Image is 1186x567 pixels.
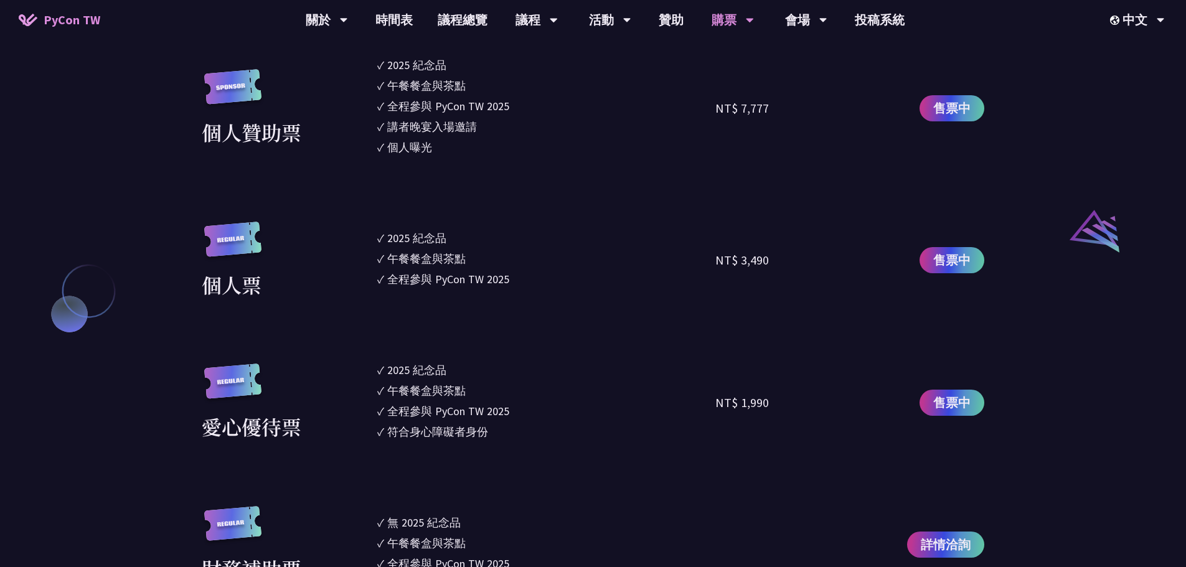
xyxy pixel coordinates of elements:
[377,403,716,419] li: ✓
[377,423,716,440] li: ✓
[920,247,984,273] a: 售票中
[715,99,769,118] div: NT$ 7,777
[387,139,432,156] div: 個人曝光
[377,57,716,73] li: ✓
[377,271,716,288] li: ✓
[387,514,461,531] div: 無 2025 紀念品
[377,382,716,399] li: ✓
[202,411,301,441] div: 愛心優待票
[387,423,488,440] div: 符合身心障礙者身份
[387,403,509,419] div: 全程參與 PyCon TW 2025
[377,139,716,156] li: ✓
[202,363,264,411] img: regular.8f272d9.svg
[377,118,716,135] li: ✓
[202,506,264,554] img: regular.8f272d9.svg
[715,251,769,269] div: NT$ 3,490
[377,77,716,94] li: ✓
[377,514,716,531] li: ✓
[387,98,509,115] div: 全程參與 PyCon TW 2025
[715,393,769,412] div: NT$ 1,990
[202,117,301,147] div: 個人贊助票
[377,535,716,551] li: ✓
[907,532,984,558] a: 詳情洽詢
[377,362,716,378] li: ✓
[387,57,446,73] div: 2025 紀念品
[933,99,971,118] span: 售票中
[387,77,466,94] div: 午餐餐盒與茶點
[387,250,466,267] div: 午餐餐盒與茶點
[920,390,984,416] a: 售票中
[387,535,466,551] div: 午餐餐盒與茶點
[44,11,100,29] span: PyCon TW
[920,95,984,121] a: 售票中
[933,393,971,412] span: 售票中
[202,69,264,117] img: sponsor.43e6a3a.svg
[387,382,466,399] div: 午餐餐盒與茶點
[202,269,261,299] div: 個人票
[387,362,446,378] div: 2025 紀念品
[6,4,113,35] a: PyCon TW
[933,251,971,269] span: 售票中
[387,118,477,135] div: 講者晚宴入場邀請
[377,250,716,267] li: ✓
[1110,16,1122,25] img: Locale Icon
[377,230,716,246] li: ✓
[387,271,509,288] div: 全程參與 PyCon TW 2025
[387,230,446,246] div: 2025 紀念品
[921,535,971,554] span: 詳情洽詢
[202,222,264,269] img: regular.8f272d9.svg
[19,14,37,26] img: Home icon of PyCon TW 2025
[377,98,716,115] li: ✓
